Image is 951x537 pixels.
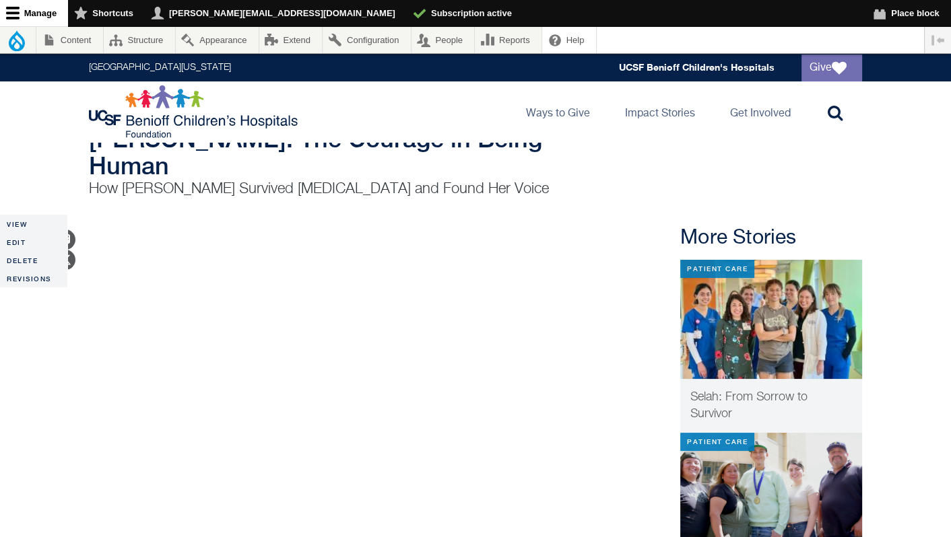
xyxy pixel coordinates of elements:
a: People [412,27,475,53]
a: Extend [259,27,323,53]
p: How [PERSON_NAME] Survived [MEDICAL_DATA] and Found Her Voice [89,179,608,199]
span: Selah: From Sorrow to Survivor [690,391,808,420]
a: Get Involved [719,81,801,142]
div: Patient Care [680,260,754,278]
button: Vertical orientation [925,27,951,53]
a: Give [801,55,862,81]
a: Help [542,27,596,53]
div: Patient Care [680,433,754,451]
a: Patient Care Selah: From Sorrow to Survivor [680,260,862,433]
a: Reports [475,27,542,53]
span: [PERSON_NAME]: The Courage in Being Human [89,124,542,180]
a: Configuration [323,27,410,53]
img: Logo for UCSF Benioff Children's Hospitals Foundation [89,85,301,139]
a: Content [36,27,103,53]
a: Structure [104,27,175,53]
a: UCSF Benioff Children's Hospitals [619,62,775,73]
a: Appearance [176,27,259,53]
img: IMG_0496.jpg [680,260,862,379]
a: Impact Stories [614,81,706,142]
h2: More Stories [680,226,862,250]
a: [GEOGRAPHIC_DATA][US_STATE] [89,63,231,73]
a: Ways to Give [515,81,601,142]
